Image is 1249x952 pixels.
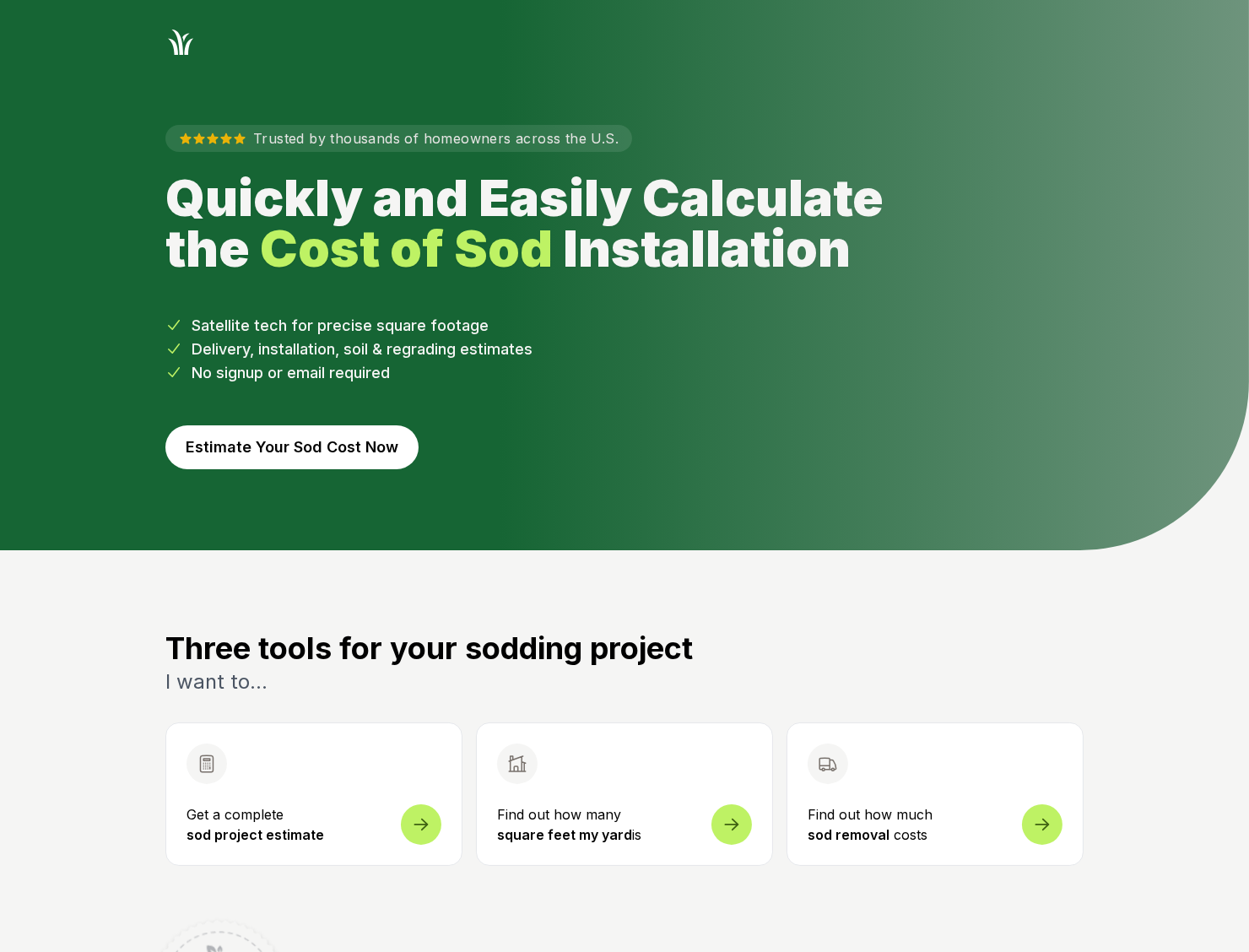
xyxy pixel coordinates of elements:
[165,668,1084,695] p: I want to...
[808,804,1062,845] p: Find out how much costs
[497,804,752,845] p: Find out how many is
[497,826,632,843] strong: square feet my yard
[165,172,922,273] h1: Quickly and Easily Calculate the Installation
[165,125,632,152] p: Trusted by thousands of homeowners across the U.S.
[476,722,773,866] a: Find out how many square feet my yardis
[165,361,1084,385] li: No signup or email required
[165,722,462,866] button: Open sod measurement and cost calculator
[187,826,324,843] strong: sod project estimate
[165,338,1084,361] li: Delivery, installation, soil & regrading
[165,425,419,469] button: Estimate Your Sod Cost Now
[808,826,889,843] strong: sod removal
[460,340,533,358] span: estimates
[787,722,1084,866] a: Find out how much sod removal costs
[165,631,1084,665] h3: Three tools for your sodding project
[187,804,441,845] p: Get a complete
[165,314,1084,338] li: Satellite tech for precise square footage
[260,218,553,279] strong: Cost of Sod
